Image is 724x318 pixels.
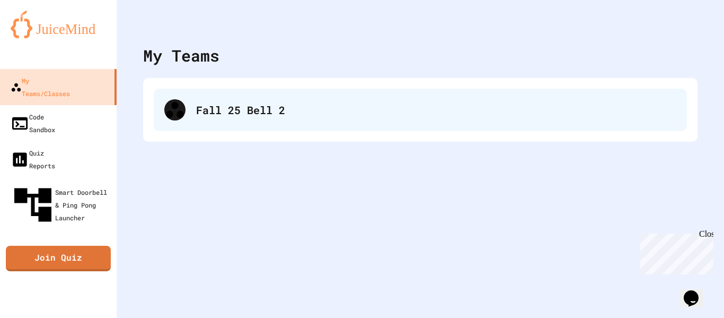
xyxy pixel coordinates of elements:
[6,246,111,271] a: Join Quiz
[679,276,713,307] iframe: chat widget
[11,11,106,38] img: logo-orange.svg
[4,4,73,67] div: Chat with us now!Close
[11,183,112,227] div: Smart Doorbell & Ping Pong Launcher
[11,147,55,172] div: Quiz Reports
[11,74,70,100] div: My Teams/Classes
[11,110,55,136] div: Code Sandbox
[143,44,219,67] div: My Teams
[154,89,687,131] div: Fall 25 Bell 2
[196,102,676,118] div: Fall 25 Bell 2
[636,229,713,274] iframe: chat widget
